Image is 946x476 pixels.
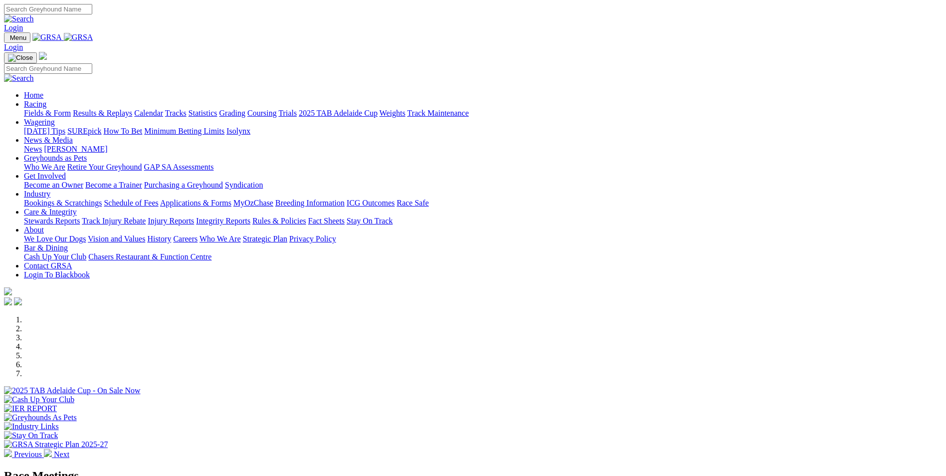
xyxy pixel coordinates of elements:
[225,181,263,189] a: Syndication
[4,440,108,449] img: GRSA Strategic Plan 2025-27
[24,261,72,270] a: Contact GRSA
[24,190,50,198] a: Industry
[14,450,42,459] span: Previous
[24,145,942,154] div: News & Media
[24,109,942,118] div: Racing
[24,145,42,153] a: News
[4,74,34,83] img: Search
[165,109,187,117] a: Tracks
[4,395,74,404] img: Cash Up Your Club
[4,404,57,413] img: IER REPORT
[24,252,86,261] a: Cash Up Your Club
[24,199,942,208] div: Industry
[24,100,46,108] a: Racing
[44,449,52,457] img: chevron-right-pager-white.svg
[24,243,68,252] a: Bar & Dining
[44,145,107,153] a: [PERSON_NAME]
[160,199,231,207] a: Applications & Forms
[24,235,86,243] a: We Love Our Dogs
[4,52,37,63] button: Toggle navigation
[39,52,47,60] img: logo-grsa-white.png
[24,181,942,190] div: Get Involved
[4,4,92,14] input: Search
[396,199,428,207] a: Race Safe
[24,226,44,234] a: About
[4,14,34,23] img: Search
[4,63,92,74] input: Search
[24,163,65,171] a: Who We Are
[85,181,142,189] a: Become a Trainer
[24,91,43,99] a: Home
[4,386,141,395] img: 2025 TAB Adelaide Cup - On Sale Now
[10,34,26,41] span: Menu
[88,252,211,261] a: Chasers Restaurant & Function Centre
[347,217,392,225] a: Stay On Track
[4,297,12,305] img: facebook.svg
[147,235,171,243] a: History
[64,33,93,42] img: GRSA
[24,270,90,279] a: Login To Blackbook
[67,163,142,171] a: Retire Your Greyhound
[144,181,223,189] a: Purchasing a Greyhound
[24,154,87,162] a: Greyhounds as Pets
[407,109,469,117] a: Track Maintenance
[24,208,77,216] a: Care & Integrity
[173,235,197,243] a: Careers
[219,109,245,117] a: Grading
[144,163,214,171] a: GAP SA Assessments
[24,118,55,126] a: Wagering
[24,172,66,180] a: Get Involved
[104,199,158,207] a: Schedule of Fees
[54,450,69,459] span: Next
[14,297,22,305] img: twitter.svg
[233,199,273,207] a: MyOzChase
[24,109,71,117] a: Fields & Form
[189,109,217,117] a: Statistics
[289,235,336,243] a: Privacy Policy
[226,127,250,135] a: Isolynx
[24,199,102,207] a: Bookings & Scratchings
[24,127,65,135] a: [DATE] Tips
[44,450,69,459] a: Next
[196,217,250,225] a: Integrity Reports
[275,199,345,207] a: Breeding Information
[144,127,224,135] a: Minimum Betting Limits
[24,217,942,226] div: Care & Integrity
[252,217,306,225] a: Rules & Policies
[299,109,378,117] a: 2025 TAB Adelaide Cup
[4,32,30,43] button: Toggle navigation
[4,450,44,459] a: Previous
[24,252,942,261] div: Bar & Dining
[24,163,942,172] div: Greyhounds as Pets
[379,109,405,117] a: Weights
[308,217,345,225] a: Fact Sheets
[32,33,62,42] img: GRSA
[4,449,12,457] img: chevron-left-pager-white.svg
[4,287,12,295] img: logo-grsa-white.png
[73,109,132,117] a: Results & Replays
[4,422,59,431] img: Industry Links
[148,217,194,225] a: Injury Reports
[67,127,101,135] a: SUREpick
[4,43,23,51] a: Login
[4,431,58,440] img: Stay On Track
[24,181,83,189] a: Become an Owner
[4,23,23,32] a: Login
[243,235,287,243] a: Strategic Plan
[24,235,942,243] div: About
[347,199,394,207] a: ICG Outcomes
[199,235,241,243] a: Who We Are
[247,109,277,117] a: Coursing
[278,109,297,117] a: Trials
[8,54,33,62] img: Close
[24,136,73,144] a: News & Media
[82,217,146,225] a: Track Injury Rebate
[134,109,163,117] a: Calendar
[24,217,80,225] a: Stewards Reports
[24,127,942,136] div: Wagering
[4,413,77,422] img: Greyhounds As Pets
[88,235,145,243] a: Vision and Values
[104,127,143,135] a: How To Bet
